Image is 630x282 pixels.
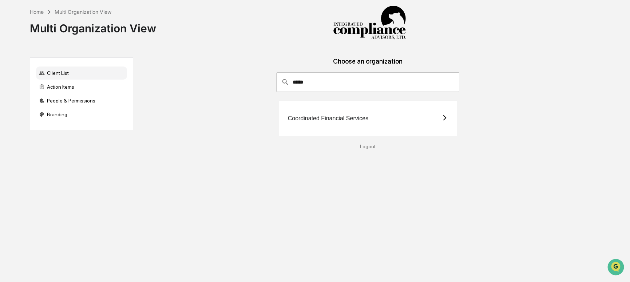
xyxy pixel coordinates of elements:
a: 🔎Data Lookup [4,102,49,116]
div: Multi Organization View [55,9,111,15]
span: Preclearance [15,92,47,99]
div: Client List [36,67,127,80]
iframe: Open customer support [607,258,626,278]
div: Action Items [36,80,127,93]
img: 1746055101610-c473b297-6a78-478c-a979-82029cc54cd1 [7,56,20,69]
div: People & Permissions [36,94,127,107]
div: Start new chat [25,56,119,63]
a: 🗄️Attestations [50,89,93,102]
div: Choose an organization [139,57,597,72]
span: Attestations [60,92,90,99]
div: Coordinated Financial Services [288,115,368,122]
p: How can we help? [7,15,132,27]
div: 🖐️ [7,92,13,98]
img: Integrated Compliance Advisors [333,6,406,40]
div: Branding [36,108,127,121]
a: 🖐️Preclearance [4,89,50,102]
div: 🗄️ [53,92,59,98]
div: 🔎 [7,106,13,112]
div: consultant-dashboard__filter-organizations-search-bar [276,72,459,92]
div: Multi Organization View [30,16,156,35]
div: Home [30,9,44,15]
span: Data Lookup [15,105,46,113]
div: Logout [139,144,597,149]
div: We're available if you need us! [25,63,92,69]
a: Powered byPylon [51,123,88,129]
button: Start new chat [124,58,132,67]
span: Pylon [72,123,88,129]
